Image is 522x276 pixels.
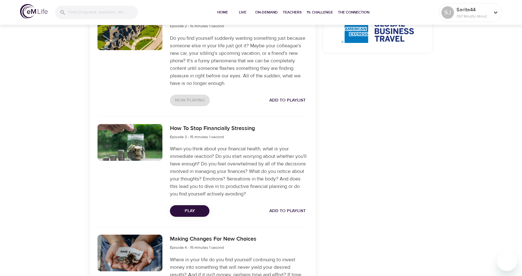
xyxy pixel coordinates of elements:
[269,207,306,215] span: Add to Playlist
[170,235,256,244] h6: Making Changes For New Choices
[170,245,224,250] span: Episode 4 - 15 minutes 1 second
[170,205,209,217] button: Play
[456,13,490,19] p: 397 Mindful Minutes
[20,4,48,19] img: logo
[235,9,250,16] span: Live
[338,9,369,16] span: The Connection
[170,124,255,133] h6: How To Stop Financially Stressing
[175,207,204,215] span: Play
[441,6,454,19] div: SJ
[267,205,308,217] button: Add to Playlist
[497,251,517,271] iframe: Button to launch messaging window
[269,96,306,104] span: Add to Playlist
[456,6,490,13] p: Sarita44
[267,95,308,106] button: Add to Playlist
[283,9,302,16] span: Teachers
[170,34,308,87] p: Do you find yourself suddenly wanting something just because someone else in your life just got i...
[170,23,224,29] span: Episode 2 - 15 minutes 1 second
[341,19,414,43] img: AmEx%20GBT%20logo.png
[68,6,138,19] input: Find programs, teachers, etc...
[307,9,333,16] span: 1% Challenge
[215,9,230,16] span: Home
[170,134,224,139] span: Episode 3 - 15 minutes 1 second
[170,145,308,198] p: When you think about your financial health, what is your immediate reaction? Do you start worryin...
[255,9,278,16] span: On-Demand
